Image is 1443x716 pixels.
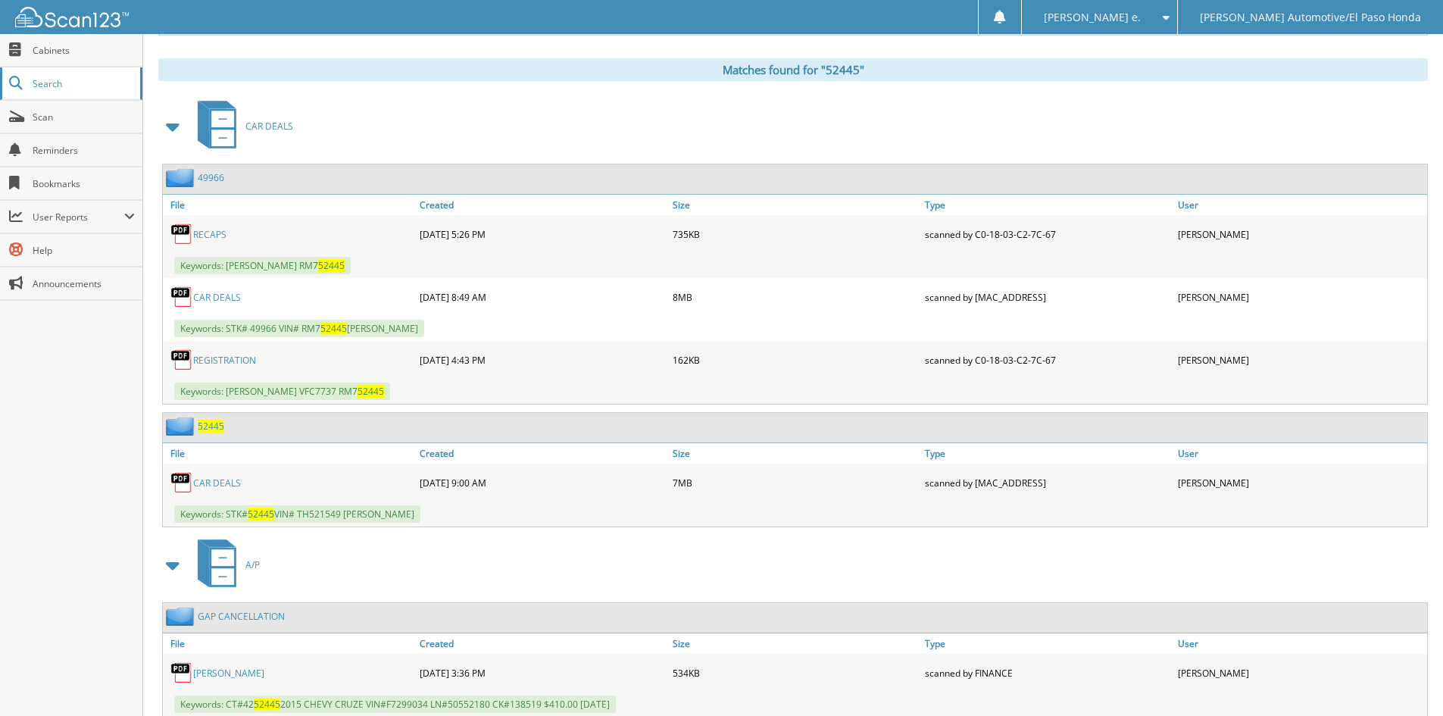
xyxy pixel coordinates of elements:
div: 8MB [669,282,922,312]
div: [PERSON_NAME] [1174,345,1427,375]
span: Keywords: [PERSON_NAME] RM7 [174,257,351,274]
div: scanned by C0-18-03-C2-7C-67 [921,219,1174,249]
span: 52445 [318,259,345,272]
a: RECAPS [193,228,226,241]
a: Size [669,195,922,215]
div: scanned by FINANCE [921,658,1174,688]
div: [DATE] 5:26 PM [416,219,669,249]
div: [DATE] 3:36 PM [416,658,669,688]
span: Keywords: [PERSON_NAME] VFC7737 RM7 [174,383,390,400]
span: Bookmarks [33,177,135,190]
div: 735KB [669,219,922,249]
span: 52445 [320,322,347,335]
a: CAR DEALS [193,291,241,304]
span: 52445 [254,698,280,711]
span: [PERSON_NAME] Automotive/El Paso Honda [1200,13,1421,22]
a: Type [921,195,1174,215]
a: 52445 [198,420,224,433]
div: [PERSON_NAME] [1174,219,1427,249]
div: [PERSON_NAME] [1174,658,1427,688]
img: folder2.png [166,417,198,436]
span: Keywords: STK# VIN# TH521549 [PERSON_NAME] [174,505,420,523]
a: Created [416,633,669,654]
a: REGISTRATION [193,354,256,367]
a: Type [921,443,1174,464]
img: PDF.png [170,349,193,371]
span: Keywords: CT#42 2015 CHEVY CRUZE VIN#F7299034 LN#50552180 CK#138519 $410.00 [DATE] [174,696,616,713]
a: [PERSON_NAME] [193,667,264,680]
span: A/P [245,558,260,571]
img: folder2.png [166,168,198,187]
span: Search [33,77,133,90]
a: User [1174,633,1427,654]
img: PDF.png [170,286,193,308]
span: 52445 [248,508,274,521]
a: Created [416,195,669,215]
a: Type [921,633,1174,654]
img: PDF.png [170,661,193,684]
span: Announcements [33,277,135,290]
span: Cabinets [33,44,135,57]
div: scanned by [MAC_ADDRESS] [921,467,1174,498]
div: [DATE] 9:00 AM [416,467,669,498]
img: folder2.png [166,607,198,626]
div: [PERSON_NAME] [1174,467,1427,498]
span: 52445 [358,385,384,398]
div: Matches found for "52445" [158,58,1428,81]
a: Created [416,443,669,464]
div: 162KB [669,345,922,375]
a: GAP CANCELLATION [198,610,285,623]
a: 49966 [198,171,224,184]
a: File [163,633,416,654]
a: CAR DEALS [189,96,293,156]
a: A/P [189,535,260,595]
div: scanned by [MAC_ADDRESS] [921,282,1174,312]
img: PDF.png [170,471,193,494]
div: [PERSON_NAME] [1174,282,1427,312]
img: PDF.png [170,223,193,245]
a: Size [669,633,922,654]
a: File [163,443,416,464]
div: 7MB [669,467,922,498]
span: Scan [33,111,135,124]
span: Keywords: STK# 49966 VIN# RM7 [PERSON_NAME] [174,320,424,337]
span: [PERSON_NAME] e. [1044,13,1141,22]
a: User [1174,443,1427,464]
div: [DATE] 8:49 AM [416,282,669,312]
span: Reminders [33,144,135,157]
img: scan123-logo-white.svg [15,7,129,27]
iframe: Chat Widget [1367,643,1443,716]
a: Size [669,443,922,464]
div: 534KB [669,658,922,688]
span: CAR DEALS [245,120,293,133]
span: User Reports [33,211,124,224]
div: [DATE] 4:43 PM [416,345,669,375]
div: scanned by C0-18-03-C2-7C-67 [921,345,1174,375]
a: File [163,195,416,215]
a: User [1174,195,1427,215]
span: Help [33,244,135,257]
a: CAR DEALS [193,477,241,489]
